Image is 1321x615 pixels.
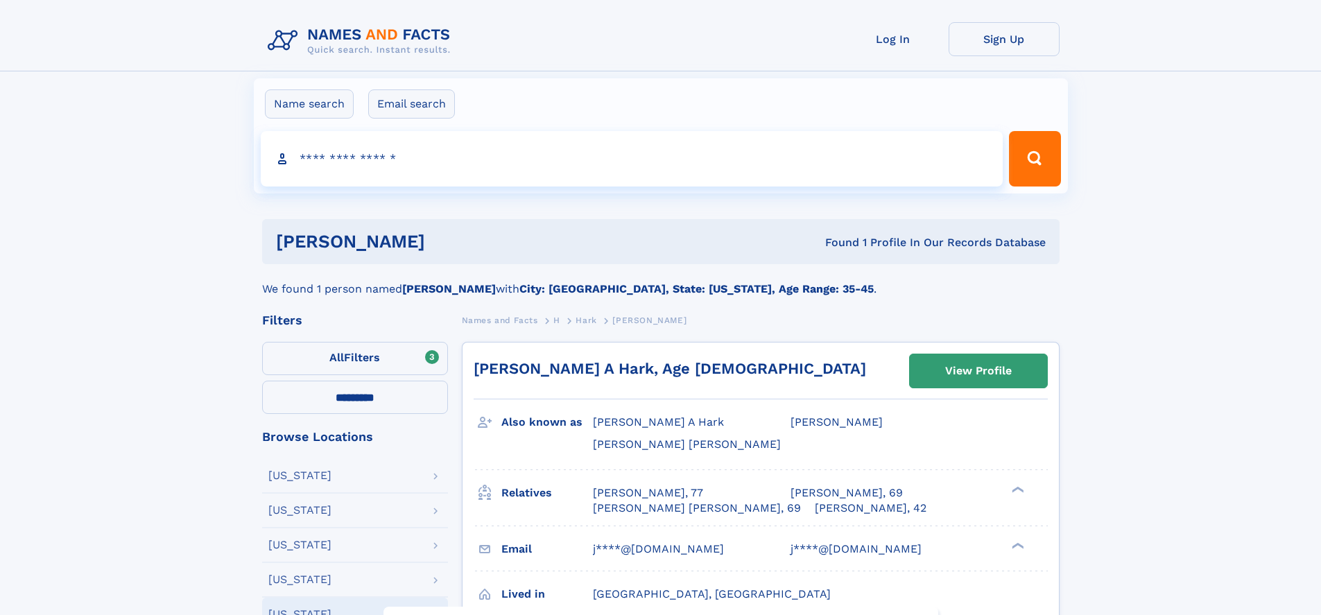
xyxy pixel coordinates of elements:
[949,22,1060,56] a: Sign Up
[593,438,781,451] span: [PERSON_NAME] [PERSON_NAME]
[593,485,703,501] a: [PERSON_NAME], 77
[625,235,1046,250] div: Found 1 Profile In Our Records Database
[593,501,801,516] a: [PERSON_NAME] [PERSON_NAME], 69
[501,537,593,561] h3: Email
[262,314,448,327] div: Filters
[1008,485,1025,494] div: ❯
[268,539,331,551] div: [US_STATE]
[261,131,1003,187] input: search input
[593,587,831,600] span: [GEOGRAPHIC_DATA], [GEOGRAPHIC_DATA]
[576,311,596,329] a: Hark
[1009,131,1060,187] button: Search Button
[268,470,331,481] div: [US_STATE]
[262,22,462,60] img: Logo Names and Facts
[268,505,331,516] div: [US_STATE]
[402,282,496,295] b: [PERSON_NAME]
[474,360,866,377] a: [PERSON_NAME] A Hark, Age [DEMOGRAPHIC_DATA]
[1008,541,1025,550] div: ❯
[791,485,903,501] a: [PERSON_NAME], 69
[612,315,687,325] span: [PERSON_NAME]
[553,315,560,325] span: H
[276,233,625,250] h1: [PERSON_NAME]
[945,355,1012,387] div: View Profile
[268,574,331,585] div: [US_STATE]
[576,315,596,325] span: Hark
[553,311,560,329] a: H
[519,282,874,295] b: City: [GEOGRAPHIC_DATA], State: [US_STATE], Age Range: 35-45
[815,501,926,516] a: [PERSON_NAME], 42
[838,22,949,56] a: Log In
[501,410,593,434] h3: Also known as
[262,264,1060,297] div: We found 1 person named with .
[501,582,593,606] h3: Lived in
[462,311,538,329] a: Names and Facts
[262,431,448,443] div: Browse Locations
[368,89,455,119] label: Email search
[791,415,883,428] span: [PERSON_NAME]
[329,351,344,364] span: All
[910,354,1047,388] a: View Profile
[265,89,354,119] label: Name search
[593,415,724,428] span: [PERSON_NAME] A Hark
[501,481,593,505] h3: Relatives
[262,342,448,375] label: Filters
